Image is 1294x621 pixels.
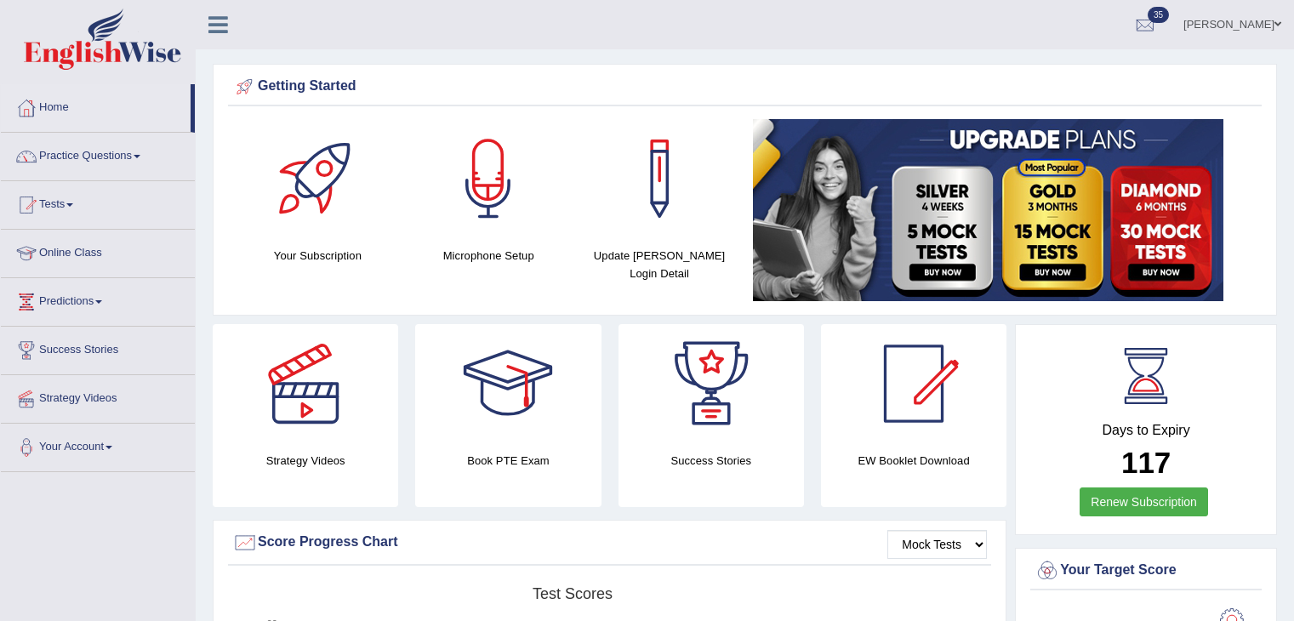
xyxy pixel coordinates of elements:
h4: Success Stories [618,452,804,470]
h4: Update [PERSON_NAME] Login Detail [583,247,737,282]
h4: Book PTE Exam [415,452,601,470]
a: Strategy Videos [1,375,195,418]
span: 35 [1148,7,1169,23]
img: small5.jpg [753,119,1223,301]
b: 117 [1121,446,1171,479]
h4: Days to Expiry [1035,423,1257,438]
div: Your Target Score [1035,558,1257,584]
div: Getting Started [232,74,1257,100]
div: Score Progress Chart [232,530,987,555]
a: Home [1,84,191,127]
tspan: Test scores [533,585,613,602]
a: Renew Subscription [1080,487,1208,516]
h4: Strategy Videos [213,452,398,470]
a: Predictions [1,278,195,321]
a: Your Account [1,424,195,466]
h4: EW Booklet Download [821,452,1006,470]
a: Practice Questions [1,133,195,175]
a: Success Stories [1,327,195,369]
a: Tests [1,181,195,224]
h4: Your Subscription [241,247,395,265]
h4: Microphone Setup [412,247,566,265]
a: Online Class [1,230,195,272]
